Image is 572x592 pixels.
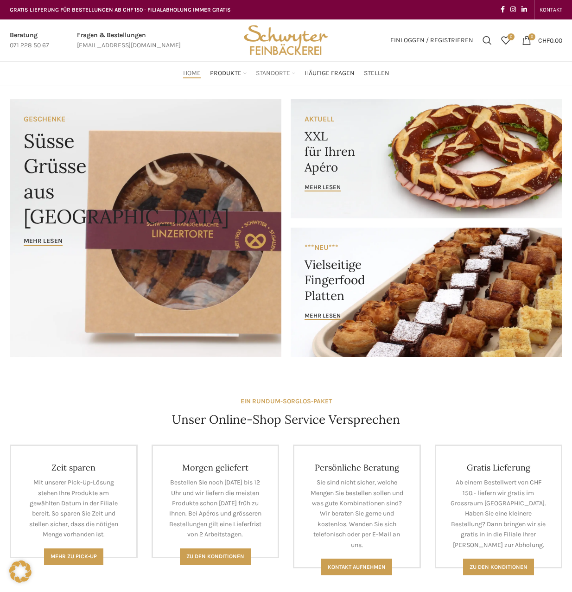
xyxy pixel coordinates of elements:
[540,0,562,19] a: KONTAKT
[528,33,535,40] span: 0
[186,553,244,560] span: Zu den Konditionen
[183,69,201,78] span: Home
[364,69,389,78] span: Stellen
[386,31,478,50] a: Einloggen / Registrieren
[51,553,97,560] span: Mehr zu Pick-Up
[478,31,496,50] a: Suchen
[167,477,264,540] p: Bestellen Sie noch [DATE] bis 12 Uhr und wir liefern die meisten Produkte schon [DATE] früh zu Ih...
[470,564,528,570] span: Zu den konditionen
[463,559,534,575] a: Zu den konditionen
[321,559,392,575] a: Kontakt aufnehmen
[496,31,515,50] div: Meine Wunschliste
[328,564,386,570] span: Kontakt aufnehmen
[44,548,103,565] a: Mehr zu Pick-Up
[305,69,355,78] span: Häufige Fragen
[10,30,49,51] a: Infobox link
[508,3,519,16] a: Instagram social link
[498,3,508,16] a: Facebook social link
[167,462,264,473] h4: Morgen geliefert
[538,36,562,44] bdi: 0.00
[305,64,355,83] a: Häufige Fragen
[291,99,562,218] a: Banner link
[210,69,242,78] span: Produkte
[308,477,406,550] p: Sie sind nicht sicher, welche Mengen Sie bestellen sollen und was gute Kombinationen sind? Wir be...
[256,69,290,78] span: Standorte
[535,0,567,19] div: Secondary navigation
[390,37,473,44] span: Einloggen / Registrieren
[10,6,231,13] span: GRATIS LIEFERUNG FÜR BESTELLUNGEN AB CHF 150 - FILIALABHOLUNG IMMER GRATIS
[496,31,515,50] a: 0
[450,462,547,473] h4: Gratis Lieferung
[77,30,181,51] a: Infobox link
[25,477,122,540] p: Mit unserer Pick-Up-Lösung stehen Ihre Produkte am gewählten Datum in der Filiale bereit. So spar...
[508,33,515,40] span: 0
[291,228,562,357] a: Banner link
[10,99,281,357] a: Banner link
[241,397,332,405] strong: EIN RUNDUM-SORGLOS-PAKET
[256,64,295,83] a: Standorte
[538,36,550,44] span: CHF
[180,548,251,565] a: Zu den Konditionen
[172,411,400,428] h4: Unser Online-Shop Service Versprechen
[540,6,562,13] span: KONTAKT
[241,19,331,61] img: Bäckerei Schwyter
[5,64,567,83] div: Main navigation
[450,477,547,550] p: Ab einem Bestellwert von CHF 150.- liefern wir gratis im Grossraum [GEOGRAPHIC_DATA]. Haben Sie e...
[25,462,122,473] h4: Zeit sparen
[210,64,247,83] a: Produkte
[364,64,389,83] a: Stellen
[517,31,567,50] a: 0 CHF0.00
[308,462,406,473] h4: Persönliche Beratung
[519,3,530,16] a: Linkedin social link
[183,64,201,83] a: Home
[241,36,331,44] a: Site logo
